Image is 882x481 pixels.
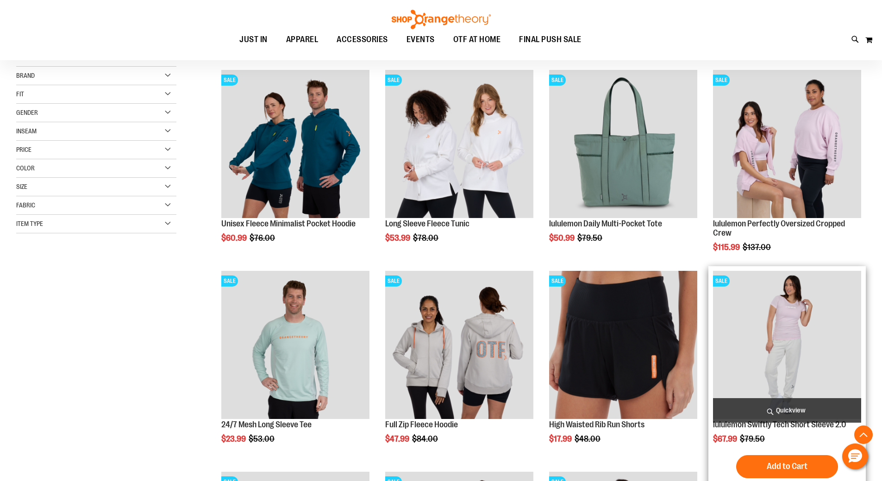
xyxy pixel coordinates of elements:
[217,266,374,467] div: product
[713,420,846,429] a: lululemon Swiftly Tech Short Sleeve 2.0
[544,65,702,266] div: product
[390,10,492,29] img: Shop Orangetheory
[713,219,845,237] a: lululemon Perfectly Oversized Cropped Crew
[385,271,533,420] a: Main Image of 1457091SALE
[549,75,566,86] span: SALE
[549,271,697,419] img: High Waisted Rib Run Shorts
[286,29,319,50] span: APPAREL
[413,233,440,243] span: $78.00
[221,434,247,444] span: $23.99
[743,243,772,252] span: $137.00
[713,271,861,420] a: lululemon Swiftly Tech Short Sleeve 2.0SALE
[337,29,388,50] span: ACCESSORIES
[385,70,533,219] a: Product image for Fleece Long SleeveSALE
[381,65,538,266] div: product
[16,127,37,135] span: Inseam
[385,271,533,419] img: Main Image of 1457091
[767,461,807,471] span: Add to Cart
[713,434,738,444] span: $67.99
[16,90,24,98] span: Fit
[412,434,439,444] span: $84.00
[385,233,412,243] span: $53.99
[713,70,861,218] img: lululemon Perfectly Oversized Cropped Crew
[327,29,397,50] a: ACCESSORIES
[221,233,248,243] span: $60.99
[713,243,741,252] span: $115.99
[713,275,730,287] span: SALE
[250,233,276,243] span: $76.00
[549,219,662,228] a: lululemon Daily Multi-Pocket Tote
[385,219,469,228] a: Long Sleeve Fleece Tunic
[577,233,604,243] span: $79.50
[239,29,268,50] span: JUST IN
[221,70,369,218] img: Unisex Fleece Minimalist Pocket Hoodie
[16,201,35,209] span: Fabric
[221,275,238,287] span: SALE
[453,29,501,50] span: OTF AT HOME
[217,65,374,266] div: product
[221,271,369,420] a: Main Image of 1457095SALE
[713,398,861,423] a: Quickview
[407,29,435,50] span: EVENTS
[230,29,277,50] a: JUST IN
[740,434,766,444] span: $79.50
[713,70,861,219] a: lululemon Perfectly Oversized Cropped CrewSALE
[16,109,38,116] span: Gender
[381,266,538,467] div: product
[16,72,35,79] span: Brand
[221,70,369,219] a: Unisex Fleece Minimalist Pocket HoodieSALE
[385,275,402,287] span: SALE
[385,434,411,444] span: $47.99
[842,444,868,469] button: Hello, have a question? Let’s chat.
[221,75,238,86] span: SALE
[16,164,35,172] span: Color
[221,420,312,429] a: 24/7 Mesh Long Sleeve Tee
[549,271,697,420] a: High Waisted Rib Run ShortsSALE
[16,183,27,190] span: Size
[854,425,873,444] button: Back To Top
[713,75,730,86] span: SALE
[549,434,573,444] span: $17.99
[549,233,576,243] span: $50.99
[575,434,602,444] span: $48.00
[277,29,328,50] a: APPAREL
[708,65,866,275] div: product
[549,420,644,429] a: High Waisted Rib Run Shorts
[16,220,43,227] span: Item Type
[385,75,402,86] span: SALE
[221,271,369,419] img: Main Image of 1457095
[736,455,838,478] button: Add to Cart
[221,219,356,228] a: Unisex Fleece Minimalist Pocket Hoodie
[549,70,697,218] img: lululemon Daily Multi-Pocket Tote
[510,29,591,50] a: FINAL PUSH SALE
[713,271,861,419] img: lululemon Swiftly Tech Short Sleeve 2.0
[397,29,444,50] a: EVENTS
[544,266,702,467] div: product
[444,29,510,50] a: OTF AT HOME
[549,70,697,219] a: lululemon Daily Multi-Pocket ToteSALE
[385,420,458,429] a: Full Zip Fleece Hoodie
[16,146,31,153] span: Price
[249,434,276,444] span: $53.00
[549,275,566,287] span: SALE
[385,70,533,218] img: Product image for Fleece Long Sleeve
[519,29,582,50] span: FINAL PUSH SALE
